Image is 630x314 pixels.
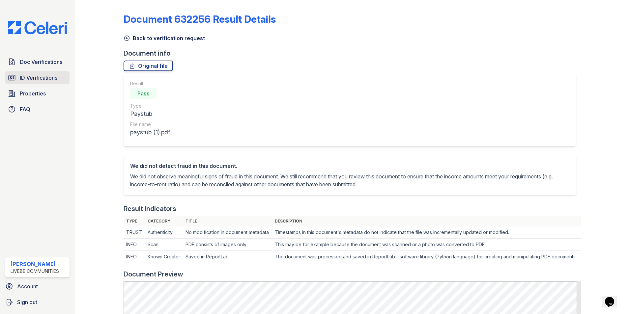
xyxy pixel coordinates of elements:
div: Result [130,80,170,87]
span: Sign out [17,298,37,306]
td: Saved in ReportLab [183,251,272,263]
a: Sign out [3,296,72,309]
td: The document was processed and saved in ReportLab - software library (Python language) for creati... [272,251,581,263]
div: LiveBe Communities [11,268,59,275]
div: [PERSON_NAME] [11,260,59,268]
div: We did not detect fraud in this document. [130,162,569,170]
th: Title [183,216,272,226]
a: Document 632256 Result Details [124,13,276,25]
td: No modification in document metadata [183,226,272,239]
span: Account [17,282,38,290]
div: Pass [130,88,157,99]
a: Doc Verifications [5,55,70,68]
img: CE_Logo_Blue-a8612792a0a2168367f1c8372b55b34899dd931a85d93a1a3d3e32e68fde9ad4.png [3,21,72,34]
th: Description [272,216,581,226]
div: Document info [124,49,581,58]
td: TRUST [124,226,145,239]
div: Type [130,103,170,109]
a: Properties [5,87,70,100]
td: Timestamps in this document's metadata do not indicate that the file was incrementally updated or... [272,226,581,239]
td: This may be for example because the document was scanned or a photo was converted to PDF. [272,239,581,251]
td: Authenticity [145,226,183,239]
th: Category [145,216,183,226]
a: Account [3,280,72,293]
div: paystub (1).pdf [130,128,170,137]
td: Known Creator [145,251,183,263]
a: ID Verifications [5,71,70,84]
span: Properties [20,90,46,97]
span: FAQ [20,105,30,113]
a: Back to verification request [124,34,205,42]
div: File name [130,121,170,128]
div: Paystub [130,109,170,118]
iframe: chat widget [602,288,623,307]
span: Doc Verifications [20,58,62,66]
td: INFO [124,251,145,263]
td: PDF consists of images only [183,239,272,251]
td: INFO [124,239,145,251]
a: FAQ [5,103,70,116]
div: Document Preview [124,270,183,279]
p: We did not observe meaningful signs of fraud in this document. We still recommend that you review... [130,172,569,188]
th: Type [124,216,145,226]
span: ID Verifications [20,74,57,82]
a: Original file [124,61,173,71]
div: Result Indicators [124,204,176,213]
td: Scan [145,239,183,251]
